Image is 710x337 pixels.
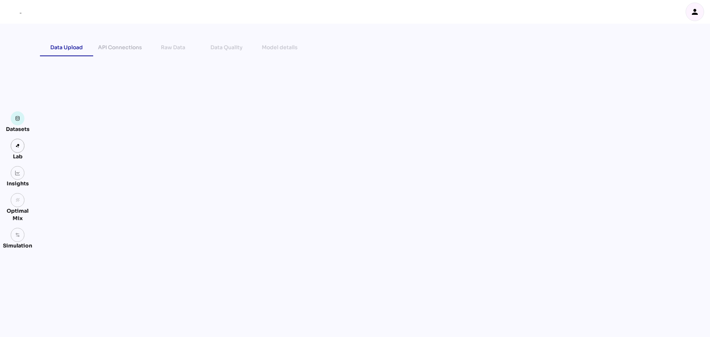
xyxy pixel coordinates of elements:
img: lab.svg [15,143,20,148]
img: graph.svg [15,171,20,176]
img: data.svg [15,116,20,121]
div: Datasets [6,125,30,133]
div: Insights [7,180,29,187]
i: grain [15,198,20,203]
div: Model details [262,43,298,52]
div: API Connections [98,43,142,52]
div: Simulation [3,242,32,249]
div: Lab [10,153,26,160]
img: settings.svg [15,232,20,237]
i: person [690,7,699,16]
div: Raw Data [161,43,185,52]
div: mediaROI [6,4,22,20]
div: Data Upload [50,43,83,52]
div: Optimal Mix [3,207,32,222]
div: Data Quality [210,43,243,52]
